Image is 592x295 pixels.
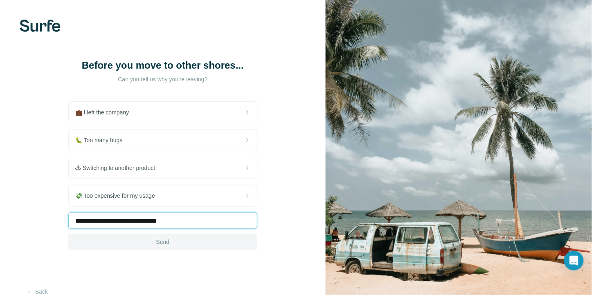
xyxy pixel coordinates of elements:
[75,164,162,172] span: 🕹 Switching to another product
[20,20,61,32] img: Surfe's logo
[81,59,245,72] h1: Before you move to other shores...
[75,136,129,144] span: 🐛 Too many bugs
[75,108,135,116] span: 💼 I left the company
[156,238,170,246] span: Send
[68,234,257,250] button: Send
[81,75,245,83] p: Can you tell us why you're leaving?
[564,251,584,270] div: Open Intercom Messenger
[75,192,162,200] span: 💸 Too expensive for my usage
